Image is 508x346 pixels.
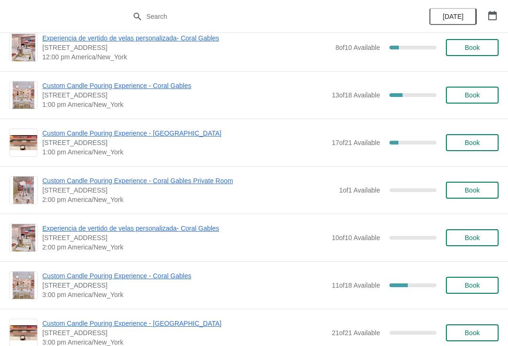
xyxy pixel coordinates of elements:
[446,324,499,341] button: Book
[10,135,37,151] img: Custom Candle Pouring Experience - Fort Lauderdale | 914 East Las Olas Boulevard, Fort Lauderdale...
[42,242,327,252] span: 2:00 pm America/New_York
[332,139,380,146] span: 17 of 21 Available
[443,13,463,20] span: [DATE]
[446,39,499,56] button: Book
[146,8,381,25] input: Search
[42,33,331,43] span: Experiencia de vertido de velas personalizada- Coral Gables
[465,329,480,337] span: Book
[446,87,499,104] button: Book
[42,185,334,195] span: [STREET_ADDRESS]
[335,44,380,51] span: 8 of 10 Available
[446,229,499,246] button: Book
[42,319,327,328] span: Custom Candle Pouring Experience - [GEOGRAPHIC_DATA]
[42,290,327,299] span: 3:00 pm America/New_York
[465,186,480,194] span: Book
[42,281,327,290] span: [STREET_ADDRESS]
[446,134,499,151] button: Book
[42,90,327,100] span: [STREET_ADDRESS]
[446,182,499,199] button: Book
[465,91,480,99] span: Book
[42,176,334,185] span: Custom Candle Pouring Experience - Coral Gables Private Room
[42,138,327,147] span: [STREET_ADDRESS]
[465,139,480,146] span: Book
[42,224,327,233] span: Experiencia de vertido de velas personalizada- Coral Gables
[332,282,380,289] span: 11 of 18 Available
[12,34,35,61] img: Experiencia de vertido de velas personalizada- Coral Gables | 154 Giralda Avenue, Coral Gables, F...
[42,129,327,138] span: Custom Candle Pouring Experience - [GEOGRAPHIC_DATA]
[332,234,380,241] span: 10 of 10 Available
[13,81,35,109] img: Custom Candle Pouring Experience - Coral Gables | 154 Giralda Avenue, Coral Gables, FL, USA | 1:0...
[42,52,331,62] span: 12:00 pm America/New_York
[42,147,327,157] span: 1:00 pm America/New_York
[42,43,331,52] span: [STREET_ADDRESS]
[42,271,327,281] span: Custom Candle Pouring Experience - Coral Gables
[332,91,380,99] span: 13 of 18 Available
[42,328,327,338] span: [STREET_ADDRESS]
[13,177,34,204] img: Custom Candle Pouring Experience - Coral Gables Private Room | 154 Giralda Avenue, Coral Gables, ...
[465,44,480,51] span: Book
[13,272,35,299] img: Custom Candle Pouring Experience - Coral Gables | 154 Giralda Avenue, Coral Gables, FL, USA | 3:0...
[42,195,334,204] span: 2:00 pm America/New_York
[42,100,327,109] span: 1:00 pm America/New_York
[12,224,35,251] img: Experiencia de vertido de velas personalizada- Coral Gables | 154 Giralda Avenue, Coral Gables, F...
[429,8,476,25] button: [DATE]
[465,234,480,241] span: Book
[465,282,480,289] span: Book
[10,325,37,341] img: Custom Candle Pouring Experience - Fort Lauderdale | 914 East Las Olas Boulevard, Fort Lauderdale...
[446,277,499,294] button: Book
[339,186,380,194] span: 1 of 1 Available
[42,233,327,242] span: [STREET_ADDRESS]
[332,329,380,337] span: 21 of 21 Available
[42,81,327,90] span: Custom Candle Pouring Experience - Coral Gables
